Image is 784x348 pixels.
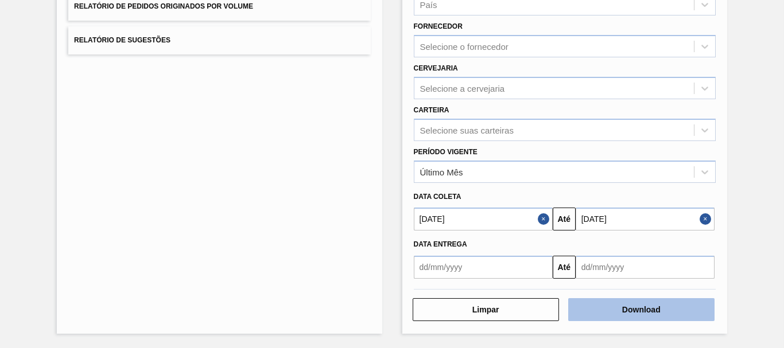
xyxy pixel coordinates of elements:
button: Até [553,208,576,230]
button: Limpar [413,298,559,321]
label: Fornecedor [414,22,463,30]
button: Download [568,298,715,321]
span: Data coleta [414,193,461,201]
button: Close [700,208,715,230]
input: dd/mm/yyyy [414,256,553,279]
div: Selecione o fornecedor [420,42,509,52]
label: Carteira [414,106,449,114]
span: Relatório de Sugestões [74,36,170,44]
button: Relatório de Sugestões [68,26,370,54]
input: dd/mm/yyyy [576,256,715,279]
div: Último Mês [420,167,463,177]
button: Até [553,256,576,279]
label: Cervejaria [414,64,458,72]
input: dd/mm/yyyy [414,208,553,230]
span: Data entrega [414,240,467,248]
input: dd/mm/yyyy [576,208,715,230]
div: Selecione a cervejaria [420,83,505,93]
span: Relatório de Pedidos Originados por Volume [74,2,253,10]
div: Selecione suas carteiras [420,125,514,135]
button: Close [538,208,553,230]
label: Período Vigente [414,148,478,156]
